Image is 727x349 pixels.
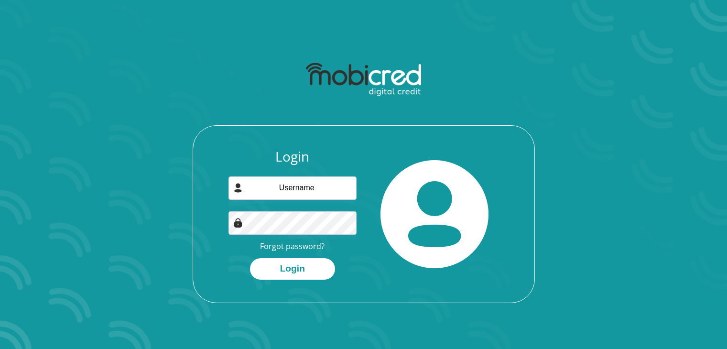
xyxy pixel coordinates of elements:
[228,176,357,200] input: Username
[233,218,243,228] img: Image
[250,258,335,280] button: Login
[306,63,421,97] img: mobicred logo
[260,241,325,251] a: Forgot password?
[233,183,243,193] img: user-icon image
[228,149,357,165] h3: Login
